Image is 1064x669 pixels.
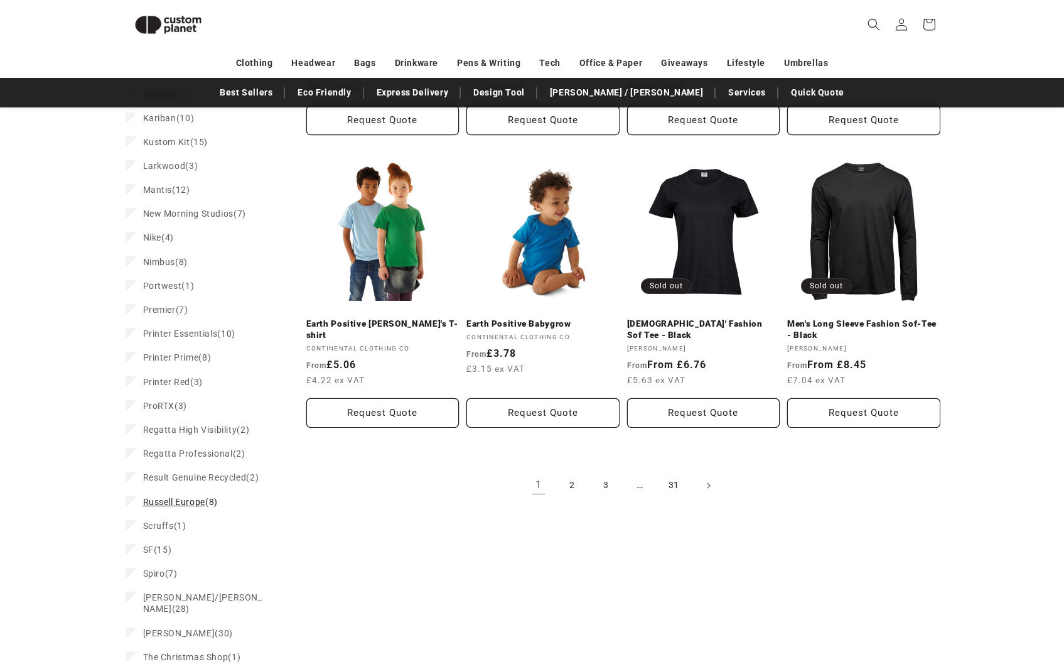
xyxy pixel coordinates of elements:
a: Headwear [291,52,335,74]
span: Regatta Professional [143,449,233,459]
span: (3) [143,400,187,411]
span: Russell Europe [143,497,205,507]
span: Premier [143,305,176,315]
span: [PERSON_NAME] [143,628,215,638]
a: Page 1 [525,472,552,499]
a: Next page [694,472,722,499]
a: [DEMOGRAPHIC_DATA]' Fashion Sof Tee - Black [627,318,780,340]
span: Portwest [143,281,182,291]
a: Giveaways [661,52,707,74]
span: Larkwood [143,161,186,171]
button: Request Quote [787,106,940,135]
span: (28) [143,592,266,614]
a: Services [722,82,772,104]
button: Request Quote [627,398,780,428]
span: Regatta High Visibility [143,425,237,435]
a: Drinkware [395,52,438,74]
span: Printer Prime [143,352,199,362]
a: Quick Quote [785,82,851,104]
span: Mantis [143,185,173,195]
a: [PERSON_NAME] / [PERSON_NAME] [544,82,709,104]
a: Design Tool [467,82,531,104]
span: Printer Red [143,377,191,387]
span: New Morning Studios [143,209,234,219]
span: (10) [143,112,195,124]
span: … [626,472,654,499]
span: (2) [143,472,259,483]
span: (12) [143,184,190,195]
span: (30) [143,628,233,639]
span: Result Genuine Recycled [143,472,247,482]
span: (2) [143,424,250,435]
span: Spiro [143,568,165,579]
span: Nike [143,232,161,242]
span: The Christmas Shop [143,652,228,662]
a: Clothing [236,52,273,74]
span: Kustom Kit [143,137,190,147]
span: (10) [143,328,235,339]
a: Best Sellers [213,82,279,104]
a: Page 2 [559,472,586,499]
iframe: Chat Widget [849,533,1064,669]
span: (4) [143,232,174,243]
a: Earth Positive [PERSON_NAME]'s T-shirt [306,318,459,340]
a: Pens & Writing [457,52,520,74]
a: Office & Paper [579,52,642,74]
span: (1) [143,520,186,531]
button: Request Quote [787,398,940,428]
span: Nimbus [143,257,176,267]
span: (8) [143,496,218,508]
span: (7) [143,304,188,315]
a: Earth Positive Babygrow [466,318,620,330]
a: Bags [354,52,375,74]
button: Request Quote [627,106,780,135]
a: Men's Long Sleeve Fashion Sof-Tee - Black [787,318,940,340]
button: Request Quote [306,106,459,135]
span: Scruffs [143,521,174,531]
span: (1) [143,651,241,663]
span: ProRTX [143,401,175,411]
summary: Search [860,11,888,38]
a: Tech [539,52,560,74]
span: (2) [143,448,245,459]
a: Express Delivery [370,82,455,104]
span: [PERSON_NAME]/[PERSON_NAME] [143,592,262,614]
a: Eco Friendly [291,82,357,104]
button: Request Quote [466,398,620,428]
span: (3) [143,376,203,388]
a: Page 3 [593,472,620,499]
span: (7) [143,208,246,219]
img: Custom Planet [124,5,212,45]
span: Printer Essentials [143,329,218,339]
span: (1) [143,280,195,291]
button: Request Quote [306,398,459,428]
span: (15) [143,136,208,148]
a: Lifestyle [727,52,765,74]
span: Kariban [143,113,176,123]
nav: Pagination [306,472,940,499]
span: (7) [143,568,178,579]
span: (8) [143,256,188,268]
span: SF [143,545,154,555]
a: Page 31 [660,472,688,499]
span: (15) [143,544,172,555]
span: (3) [143,160,198,171]
span: (8) [143,352,212,363]
button: Request Quote [466,106,620,135]
a: Umbrellas [784,52,828,74]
